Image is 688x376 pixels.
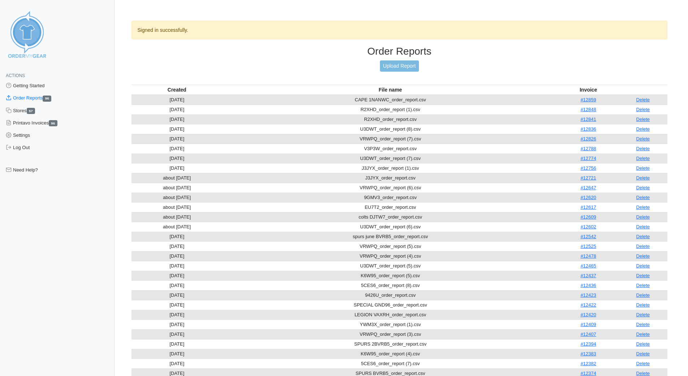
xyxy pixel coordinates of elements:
a: Delete [636,322,650,327]
a: #12422 [580,302,596,308]
td: CAPE 1NANWC_order_report.csv [222,95,558,105]
a: #12609 [580,214,596,220]
td: U3DWT_order_report (7).csv [222,153,558,163]
a: #12756 [580,165,596,171]
td: [DATE] [131,251,223,261]
a: #12721 [580,175,596,181]
td: [DATE] [131,153,223,163]
a: #12542 [580,234,596,239]
a: #12383 [580,351,596,356]
td: [DATE] [131,124,223,134]
a: Delete [636,175,650,181]
a: Delete [636,263,650,269]
td: [DATE] [131,241,223,251]
td: [DATE] [131,114,223,124]
a: Delete [636,204,650,210]
a: #12788 [580,146,596,151]
a: #12826 [580,136,596,141]
td: VRWPQ_order_report (7).csv [222,134,558,144]
td: about [DATE] [131,212,223,222]
td: 5CES6_order_report (8).csv [222,280,558,290]
td: [DATE] [131,359,223,368]
div: Signed in successfully. [131,21,668,39]
a: Delete [636,302,650,308]
td: colts DJTW7_order_report.csv [222,212,558,222]
a: Delete [636,292,650,298]
td: J3JYX_order_report.csv [222,173,558,183]
a: #12478 [580,253,596,259]
a: #12374 [580,371,596,376]
td: [DATE] [131,310,223,320]
a: Delete [636,273,650,278]
td: about [DATE] [131,202,223,212]
a: Delete [636,185,650,190]
td: 9GMV3_order_report.csv [222,193,558,202]
td: [DATE] [131,232,223,241]
a: Delete [636,244,650,249]
td: about [DATE] [131,173,223,183]
td: [DATE] [131,290,223,300]
h3: Order Reports [131,45,668,58]
a: Delete [636,195,650,200]
td: U3DWT_order_report (6).csv [222,222,558,232]
a: Upload Report [380,60,419,72]
td: [DATE] [131,261,223,271]
a: Delete [636,361,650,366]
a: Delete [636,156,650,161]
a: Delete [636,312,650,317]
a: Delete [636,126,650,132]
td: V3P3W_order_report.csv [222,144,558,153]
td: [DATE] [131,134,223,144]
a: Delete [636,351,650,356]
a: Delete [636,224,650,229]
a: Delete [636,341,650,347]
a: #12836 [580,126,596,132]
td: [DATE] [131,280,223,290]
td: U3DWT_order_report (5).csv [222,261,558,271]
td: about [DATE] [131,193,223,202]
a: Delete [636,234,650,239]
a: #12407 [580,331,596,337]
td: about [DATE] [131,183,223,193]
span: 96 [49,120,57,126]
a: Delete [636,165,650,171]
a: #12409 [580,322,596,327]
td: [DATE] [131,271,223,280]
a: Delete [636,117,650,122]
td: VRWPQ_order_report (3).csv [222,329,558,339]
td: K6W95_order_report (5).csv [222,271,558,280]
a: #12436 [580,283,596,288]
td: R2XHD_order_report (1).csv [222,105,558,114]
td: J3JYX_order_report (1).csv [222,163,558,173]
td: 9426U_order_report.csv [222,290,558,300]
td: about [DATE] [131,222,223,232]
td: U3DWT_order_report (8).csv [222,124,558,134]
a: #12774 [580,156,596,161]
th: File name [222,85,558,95]
th: Invoice [558,85,619,95]
td: spurs june BVRB5_order_report.csv [222,232,558,241]
td: LEGION VAXRH_order_report.csv [222,310,558,320]
td: EU7T2_order_report.csv [222,202,558,212]
a: #12437 [580,273,596,278]
td: R2XHD_order_report.csv [222,114,558,124]
td: YWM3X_order_report (1).csv [222,320,558,329]
th: Created [131,85,223,95]
td: [DATE] [131,300,223,310]
a: Delete [636,136,650,141]
a: #12420 [580,312,596,317]
a: Delete [636,146,650,151]
td: [DATE] [131,339,223,349]
a: #12382 [580,361,596,366]
a: #12394 [580,341,596,347]
td: SPECIAL GND96_order_report.csv [222,300,558,310]
a: Delete [636,371,650,376]
a: Delete [636,107,650,112]
span: Actions [6,73,25,78]
td: [DATE] [131,163,223,173]
a: Delete [636,214,650,220]
a: Delete [636,331,650,337]
td: VRWPQ_order_report (5).csv [222,241,558,251]
td: [DATE] [131,349,223,359]
span: 57 [27,108,35,114]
